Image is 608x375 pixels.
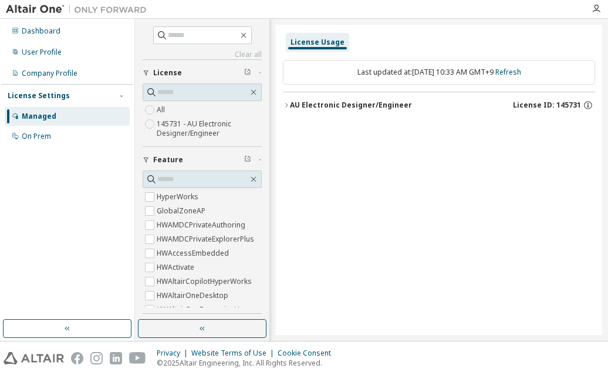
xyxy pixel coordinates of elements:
[143,60,262,86] button: License
[71,352,83,364] img: facebook.svg
[157,289,231,303] label: HWAltairOneDesktop
[157,103,167,117] label: All
[278,349,338,358] div: Cookie Consent
[22,132,51,141] div: On Prem
[153,68,182,78] span: License
[157,218,248,232] label: HWAMDCPrivateAuthoring
[191,349,278,358] div: Website Terms of Use
[157,204,208,218] label: GlobalZoneAP
[157,274,254,289] label: HWAltairCopilotHyperWorks
[157,246,231,260] label: HWAccessEmbedded
[143,314,262,340] button: Only my usage
[110,352,122,364] img: linkedin.svg
[157,232,256,246] label: HWAMDCPrivateExplorerPlus
[22,112,56,121] div: Managed
[22,26,60,36] div: Dashboard
[157,117,262,140] label: 145731 - AU Electronic Designer/Engineer
[129,352,146,364] img: youtube.svg
[153,155,183,165] span: Feature
[8,91,70,101] div: License Settings
[291,38,344,47] div: License Usage
[157,358,338,368] p: © 2025 Altair Engineering, Inc. All Rights Reserved.
[22,48,62,57] div: User Profile
[4,352,64,364] img: altair_logo.svg
[157,260,197,274] label: HWActivate
[143,50,262,59] a: Clear all
[244,155,251,165] span: Clear filter
[157,190,201,204] label: HyperWorks
[143,147,262,173] button: Feature
[6,4,153,15] img: Altair One
[157,303,253,317] label: HWAltairOneEnterpriseUser
[495,67,521,77] a: Refresh
[90,352,103,364] img: instagram.svg
[283,60,595,85] div: Last updated at: [DATE] 10:33 AM GMT+9
[290,101,412,110] div: AU Electronic Designer/Engineer
[244,68,251,78] span: Clear filter
[157,349,191,358] div: Privacy
[513,101,581,110] span: License ID: 145731
[22,69,77,78] div: Company Profile
[283,92,595,118] button: AU Electronic Designer/EngineerLicense ID: 145731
